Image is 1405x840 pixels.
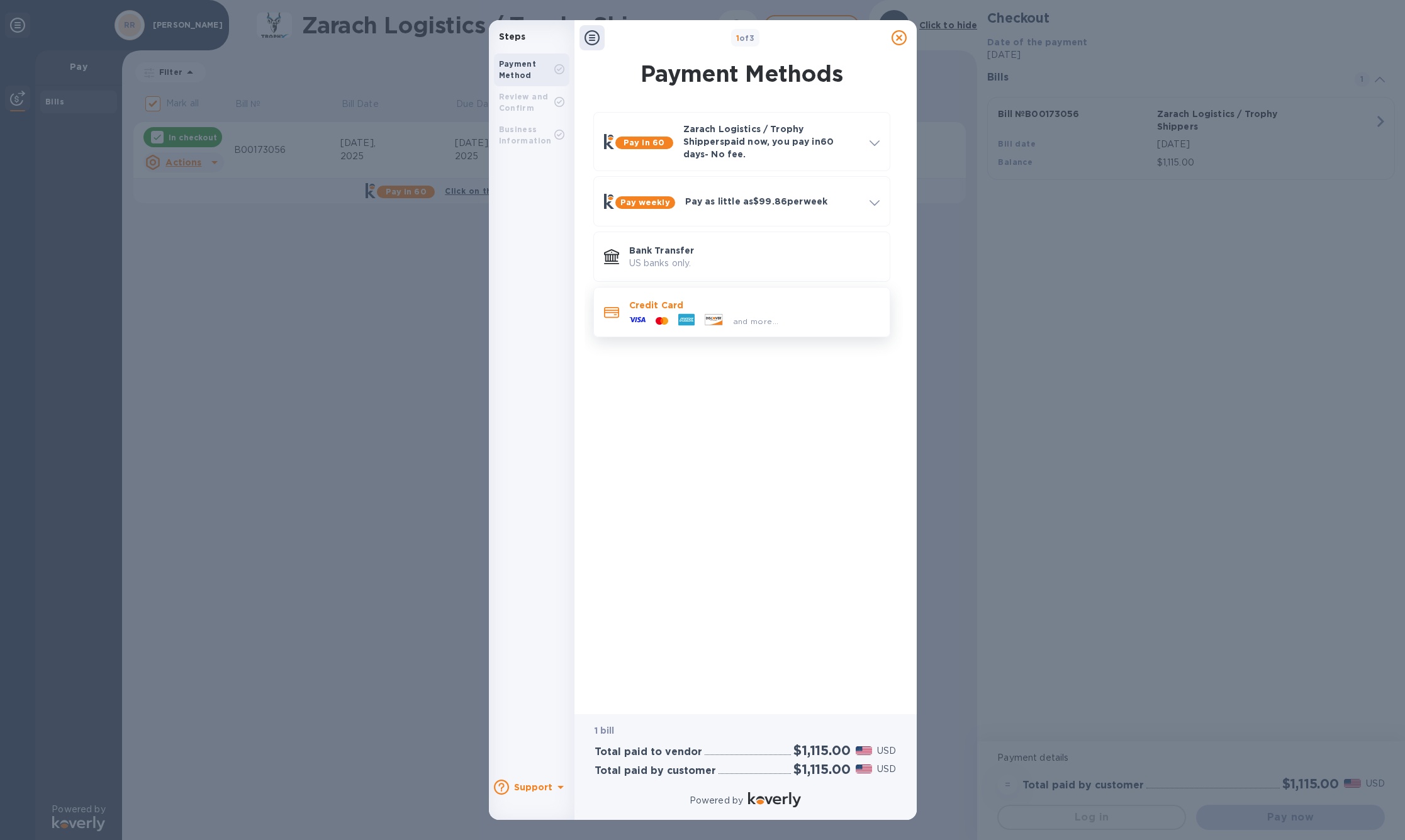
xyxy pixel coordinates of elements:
b: Pay weekly [620,198,670,207]
p: Credit Card [629,299,880,311]
b: Payment Method [499,59,537,80]
b: of 3 [736,33,755,43]
h3: Total paid to vendor [595,746,702,758]
h1: Payment Methods [591,60,893,87]
p: USD [877,744,896,758]
p: Pay as little as $99.86 per week [685,195,859,208]
p: Zarach Logistics / Trophy Shippers paid now, you pay in 60 days - No fee. [683,123,859,160]
p: USD [877,763,896,776]
img: USD [856,746,873,755]
h2: $1,115.00 [793,761,850,777]
b: Support [514,782,553,792]
img: Logo [748,792,801,807]
img: USD [856,764,873,773]
b: Steps [499,31,526,42]
b: Pay in 60 [624,138,664,147]
h3: Total paid by customer [595,765,716,777]
span: 1 [736,33,739,43]
b: Review and Confirm [499,92,549,113]
p: US banks only. [629,257,880,270]
b: 1 bill [595,725,615,736]
p: Powered by [690,794,743,807]
b: Business Information [499,125,552,145]
h2: $1,115.00 [793,742,850,758]
span: and more... [733,316,779,326]
p: Bank Transfer [629,244,880,257]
